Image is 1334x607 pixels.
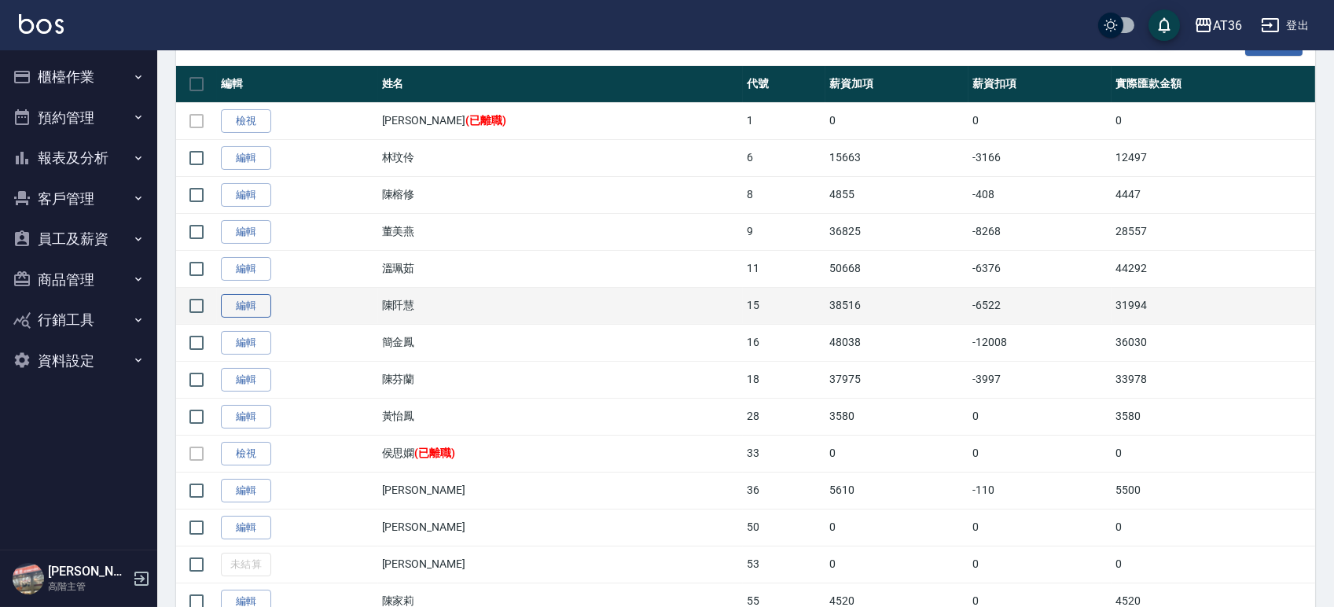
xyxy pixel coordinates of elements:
[1112,361,1315,398] td: 33978
[378,361,744,398] td: 陳芬蘭
[1112,546,1315,583] td: 0
[1112,287,1315,324] td: 31994
[825,139,968,176] td: 15663
[968,361,1112,398] td: -3997
[825,102,968,139] td: 0
[825,435,968,472] td: 0
[968,435,1112,472] td: 0
[968,213,1112,250] td: -8268
[743,66,825,103] th: 代號
[378,176,744,213] td: 陳榕修
[968,324,1112,361] td: -12008
[1213,16,1242,35] div: AT36
[48,564,128,579] h5: [PERSON_NAME]
[221,516,271,540] a: 編輯
[1112,324,1315,361] td: 36030
[825,398,968,435] td: 3580
[825,546,968,583] td: 0
[221,146,271,171] a: 編輯
[378,102,744,139] td: [PERSON_NAME]
[1148,9,1180,41] button: save
[743,472,825,509] td: 36
[221,331,271,355] a: 編輯
[1112,139,1315,176] td: 12497
[221,257,271,281] a: 編輯
[13,563,44,594] img: Person
[968,139,1112,176] td: -3166
[221,442,271,466] a: 檢視
[825,176,968,213] td: 4855
[1112,435,1315,472] td: 0
[6,97,151,138] button: 預約管理
[1188,9,1248,42] button: AT36
[6,300,151,340] button: 行銷工具
[1112,509,1315,546] td: 0
[825,509,968,546] td: 0
[743,435,825,472] td: 33
[378,509,744,546] td: [PERSON_NAME]
[968,287,1112,324] td: -6522
[968,398,1112,435] td: 0
[1255,11,1315,40] button: 登出
[1112,398,1315,435] td: 3580
[825,324,968,361] td: 48038
[743,139,825,176] td: 6
[743,324,825,361] td: 16
[743,250,825,287] td: 11
[6,259,151,300] button: 商品管理
[743,102,825,139] td: 1
[825,287,968,324] td: 38516
[6,138,151,178] button: 報表及分析
[48,579,128,594] p: 高階主管
[743,546,825,583] td: 53
[378,213,744,250] td: 董美燕
[968,472,1112,509] td: -110
[221,294,271,318] a: 編輯
[743,176,825,213] td: 8
[378,472,744,509] td: [PERSON_NAME]
[743,509,825,546] td: 50
[968,102,1112,139] td: 0
[378,139,744,176] td: 林玟伶
[1112,213,1315,250] td: 28557
[378,66,744,103] th: 姓名
[1112,472,1315,509] td: 5500
[6,178,151,219] button: 客戶管理
[221,405,271,429] a: 編輯
[6,340,151,381] button: 資料設定
[1112,66,1315,103] th: 實際匯款金額
[378,287,744,324] td: 陳阡慧
[825,250,968,287] td: 50668
[1112,250,1315,287] td: 44292
[743,213,825,250] td: 9
[378,250,744,287] td: 溫珮茹
[378,546,744,583] td: [PERSON_NAME]
[217,66,378,103] th: 編輯
[221,109,271,134] a: 檢視
[6,57,151,97] button: 櫃檯作業
[968,66,1112,103] th: 薪資扣項
[968,250,1112,287] td: -6376
[968,176,1112,213] td: -408
[378,435,744,472] td: 侯思嫻
[6,219,151,259] button: 員工及薪資
[378,324,744,361] td: 簡金鳳
[221,220,271,245] a: 編輯
[19,14,64,34] img: Logo
[825,213,968,250] td: 36825
[743,398,825,435] td: 28
[465,114,506,127] strong: (已離職)
[743,287,825,324] td: 15
[221,368,271,392] a: 編輯
[825,361,968,398] td: 37975
[221,183,271,208] a: 編輯
[1112,102,1315,139] td: 0
[221,479,271,503] a: 編輯
[968,509,1112,546] td: 0
[968,546,1112,583] td: 0
[743,361,825,398] td: 18
[1112,176,1315,213] td: 4447
[825,66,968,103] th: 薪資加項
[378,398,744,435] td: 黃怡鳳
[825,472,968,509] td: 5610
